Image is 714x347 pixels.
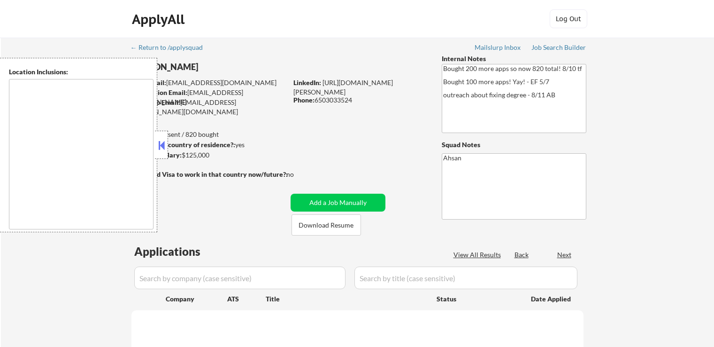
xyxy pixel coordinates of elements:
input: Search by title (case sensitive) [354,267,577,289]
div: 6503033524 [293,95,426,105]
div: Status [437,290,517,307]
div: [PERSON_NAME] [131,61,324,73]
div: Back [514,250,530,260]
div: [EMAIL_ADDRESS][DOMAIN_NAME] [132,78,287,87]
div: Title [266,294,428,304]
strong: Can work in country of residence?: [131,141,235,149]
div: yes [131,140,284,150]
div: Applications [134,246,227,257]
div: Internal Notes [442,54,586,63]
button: Download Resume [292,214,361,236]
div: ATS [227,294,266,304]
div: no [286,170,313,179]
div: Job Search Builder [531,44,586,51]
div: Mailslurp Inbox [475,44,522,51]
div: ApplyAll [132,11,187,27]
input: Search by company (case sensitive) [134,267,345,289]
div: [EMAIL_ADDRESS][DOMAIN_NAME] [132,88,287,106]
a: ← Return to /applysquad [131,44,212,53]
a: [URL][DOMAIN_NAME][PERSON_NAME] [293,79,393,96]
button: Log Out [550,9,587,28]
div: Date Applied [531,294,572,304]
div: Next [557,250,572,260]
div: Squad Notes [442,140,586,150]
div: [EMAIL_ADDRESS][PERSON_NAME][DOMAIN_NAME] [131,98,287,116]
a: Mailslurp Inbox [475,44,522,53]
strong: LinkedIn: [293,79,321,87]
div: Company [166,294,227,304]
strong: Phone: [293,96,315,104]
div: 676 sent / 820 bought [131,130,287,139]
button: Add a Job Manually [291,194,385,212]
div: $125,000 [131,150,287,160]
div: View All Results [453,250,504,260]
div: ← Return to /applysquad [131,44,212,51]
strong: Will need Visa to work in that country now/future?: [131,170,288,178]
div: Location Inclusions: [9,67,154,77]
